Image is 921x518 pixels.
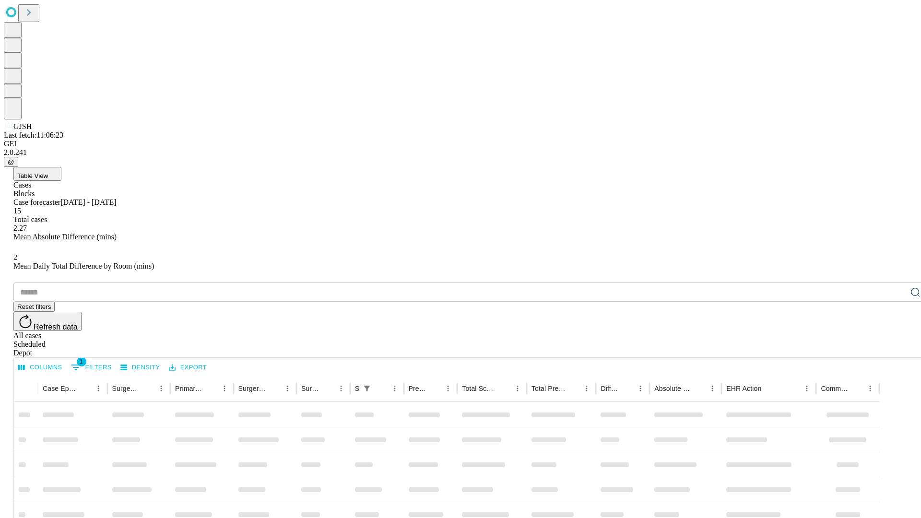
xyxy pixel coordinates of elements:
div: Primary Service [175,385,203,392]
span: @ [8,158,14,165]
button: Sort [78,382,92,395]
button: Menu [334,382,348,395]
span: Reset filters [17,303,51,310]
button: Sort [497,382,511,395]
button: Sort [204,382,218,395]
div: Total Scheduled Duration [462,385,496,392]
button: Refresh data [13,312,82,331]
span: 1 [77,357,86,366]
button: Export [166,360,209,375]
div: Absolute Difference [654,385,691,392]
span: Case forecaster [13,198,60,206]
span: 2 [13,253,17,261]
button: Sort [762,382,776,395]
span: Mean Daily Total Difference by Room (mins) [13,262,154,270]
button: Sort [567,382,580,395]
div: Scheduled In Room Duration [355,385,359,392]
button: Sort [375,382,388,395]
span: Total cases [13,215,47,224]
span: Refresh data [34,323,78,331]
span: Mean Absolute Difference (mins) [13,233,117,241]
div: 2.0.241 [4,148,917,157]
div: Surgeon Name [112,385,140,392]
button: Reset filters [13,302,55,312]
div: Surgery Date [301,385,320,392]
div: Case Epic Id [43,385,77,392]
span: Table View [17,172,48,179]
button: @ [4,157,18,167]
div: Comments [821,385,849,392]
div: Predicted In Room Duration [409,385,427,392]
button: Table View [13,167,61,181]
button: Sort [692,382,706,395]
button: Menu [511,382,524,395]
button: Density [118,360,163,375]
button: Sort [620,382,634,395]
div: GEI [4,140,917,148]
button: Menu [388,382,401,395]
button: Menu [441,382,455,395]
button: Sort [321,382,334,395]
div: Total Predicted Duration [531,385,566,392]
button: Menu [281,382,294,395]
button: Menu [863,382,877,395]
button: Menu [800,382,814,395]
span: [DATE] - [DATE] [60,198,116,206]
button: Menu [634,382,647,395]
button: Sort [267,382,281,395]
button: Show filters [69,360,114,375]
button: Sort [141,382,154,395]
span: GJSH [13,122,32,130]
button: Menu [92,382,105,395]
button: Menu [580,382,593,395]
div: Difference [601,385,619,392]
div: EHR Action [726,385,761,392]
button: Sort [850,382,863,395]
span: Last fetch: 11:06:23 [4,131,63,139]
button: Menu [706,382,719,395]
button: Sort [428,382,441,395]
button: Show filters [360,382,374,395]
div: 1 active filter [360,382,374,395]
button: Select columns [16,360,65,375]
div: Surgery Name [238,385,266,392]
span: 2.27 [13,224,27,232]
span: 15 [13,207,21,215]
button: Menu [218,382,231,395]
button: Menu [154,382,168,395]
